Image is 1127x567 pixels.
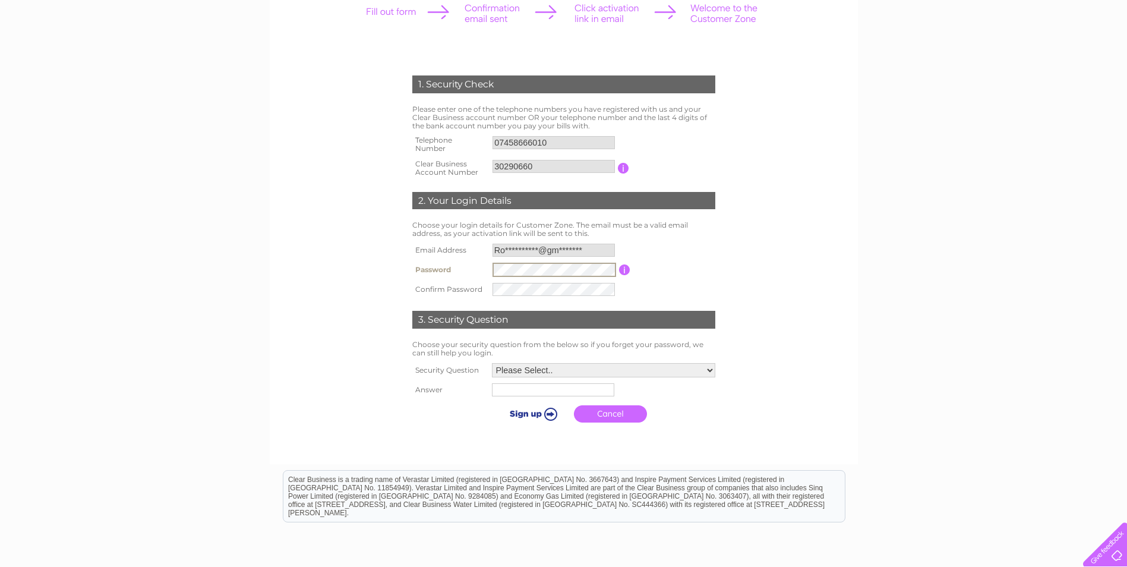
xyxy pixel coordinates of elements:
[283,7,845,58] div: Clear Business is a trading name of Verastar Limited (registered in [GEOGRAPHIC_DATA] No. 3667643...
[409,241,490,260] th: Email Address
[409,102,718,133] td: Please enter one of the telephone numbers you have registered with us and your Clear Business acc...
[961,51,983,59] a: Water
[409,380,489,399] th: Answer
[495,405,568,422] input: Submit
[1091,51,1120,59] a: Contact
[618,163,629,174] input: Information
[409,133,490,156] th: Telephone Number
[39,31,100,67] img: logo.png
[409,280,490,299] th: Confirm Password
[409,360,489,380] th: Security Question
[412,192,715,210] div: 2. Your Login Details
[409,156,490,180] th: Clear Business Account Number
[619,264,630,275] input: Information
[903,6,985,21] a: 0333 014 3131
[1024,51,1059,59] a: Telecoms
[574,405,647,423] a: Cancel
[412,311,715,329] div: 3. Security Question
[409,218,718,241] td: Choose your login details for Customer Zone. The email must be a valid email address, as your act...
[990,51,1016,59] a: Energy
[412,75,715,93] div: 1. Security Check
[409,260,490,280] th: Password
[409,338,718,360] td: Choose your security question from the below so if you forget your password, we can still help yo...
[1066,51,1084,59] a: Blog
